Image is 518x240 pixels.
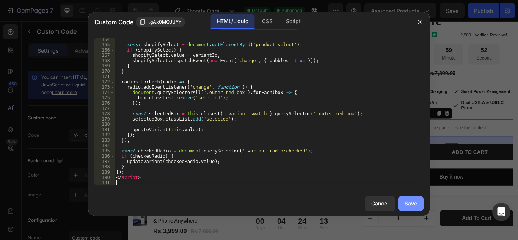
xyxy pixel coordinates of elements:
[305,172,449,192] button: Buy it now
[94,63,115,69] div: 169
[148,228,160,239] div: 00
[94,42,115,47] div: 165
[305,121,449,129] p: Publish the page to see the content.
[94,164,115,169] div: 188
[348,144,449,162] button: Add to cart
[315,79,372,85] strong: 66W Ultra Fast Charging
[94,122,115,127] div: 180
[94,106,115,111] div: 177
[94,132,115,138] div: 182
[398,196,424,211] button: Save
[365,196,395,211] button: Cancel
[406,38,424,48] p: Second
[28,209,113,238] h1: 66W Fast Power Bank 20000MAH – Charge Laptop & Phone Anywhere
[94,159,115,164] div: 187
[389,79,446,85] strong: Smart Power Management
[94,79,115,85] div: 172
[94,154,115,159] div: 186
[381,13,449,20] p: 2,500+ Verified Reviews!
[94,53,115,58] div: 167
[94,37,115,42] div: 164
[94,95,115,100] div: 175
[156,216,187,221] span: Hurry up! Sale
[323,144,340,162] input: quantity
[406,30,424,38] div: 52
[348,54,383,67] div: Rs.7,899.00
[280,14,306,29] div: Script
[340,144,357,162] button: increment
[273,221,292,239] button: decrement
[330,38,342,48] p: Hour
[223,228,234,239] div: 13
[492,203,510,221] div: Open Intercom Messenger
[389,92,438,104] strong: Dual USB-A & USB-C Ports
[174,228,184,239] div: 04
[94,111,115,116] div: 178
[371,199,389,207] div: Cancel
[94,90,115,95] div: 174
[330,30,342,38] div: 02
[94,85,115,90] div: 173
[305,54,343,69] div: Rs.3,999.00
[196,216,227,221] span: . Sale ends in:
[94,69,115,74] div: 170
[405,199,417,207] div: Save
[149,19,181,25] span: .gAx0MQJUYn
[306,144,323,162] button: decrement
[211,14,254,29] div: HTML/Liquid
[94,180,115,185] div: 191
[315,92,360,104] strong: Massive 20000mAh Capacity
[94,138,115,143] div: 183
[94,127,115,132] div: 181
[94,169,115,175] div: 189
[389,225,424,234] div: Add to Cart
[94,100,115,106] div: 176
[94,143,115,148] div: 184
[136,17,185,27] button: .gAx0MQJUYn
[94,47,115,53] div: 166
[187,216,196,221] span: 20%
[363,176,391,187] div: Buy it now
[94,58,115,63] div: 168
[339,221,358,239] button: increment
[292,221,339,239] input: quantity
[366,38,382,48] p: Minute
[94,17,133,27] span: Custom Code
[94,175,115,180] div: 190
[94,74,115,79] div: 171
[198,228,208,239] div: 24
[364,221,449,239] button: Add to Cart
[378,149,419,157] div: Add to cart
[94,148,115,154] div: 185
[94,116,115,122] div: 179
[366,30,382,38] div: 59
[256,14,278,29] div: CSS
[315,104,347,111] div: Custom Code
